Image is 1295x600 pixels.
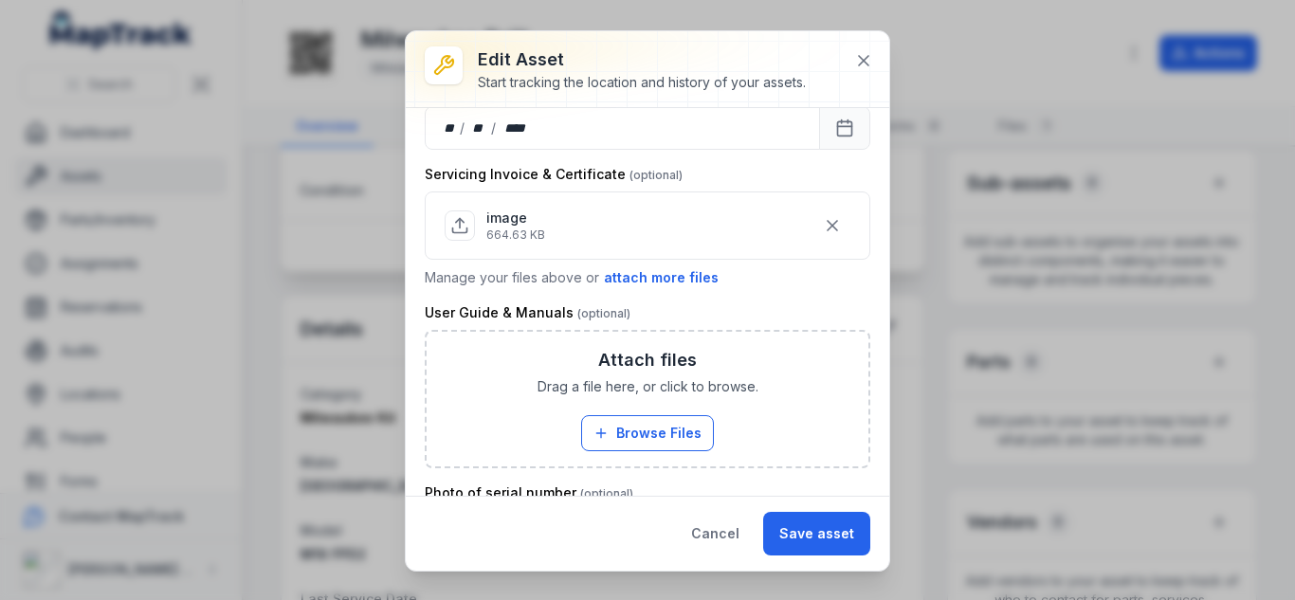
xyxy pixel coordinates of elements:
[466,118,492,137] div: month,
[425,303,630,322] label: User Guide & Manuals
[675,512,756,555] button: Cancel
[763,512,870,555] button: Save asset
[460,118,466,137] div: /
[486,209,545,227] p: image
[486,227,545,243] p: 664.63 KB
[425,483,633,502] label: Photo of serial number
[478,73,806,92] div: Start tracking the location and history of your assets.
[603,267,720,288] button: attach more files
[598,347,697,373] h3: Attach files
[425,165,683,184] label: Servicing Invoice & Certificate
[498,118,533,137] div: year,
[819,106,870,150] button: Calendar
[581,415,714,451] button: Browse Files
[425,267,870,288] p: Manage your files above or
[538,377,758,396] span: Drag a file here, or click to browse.
[441,118,460,137] div: day,
[478,46,806,73] h3: Edit asset
[491,118,498,137] div: /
